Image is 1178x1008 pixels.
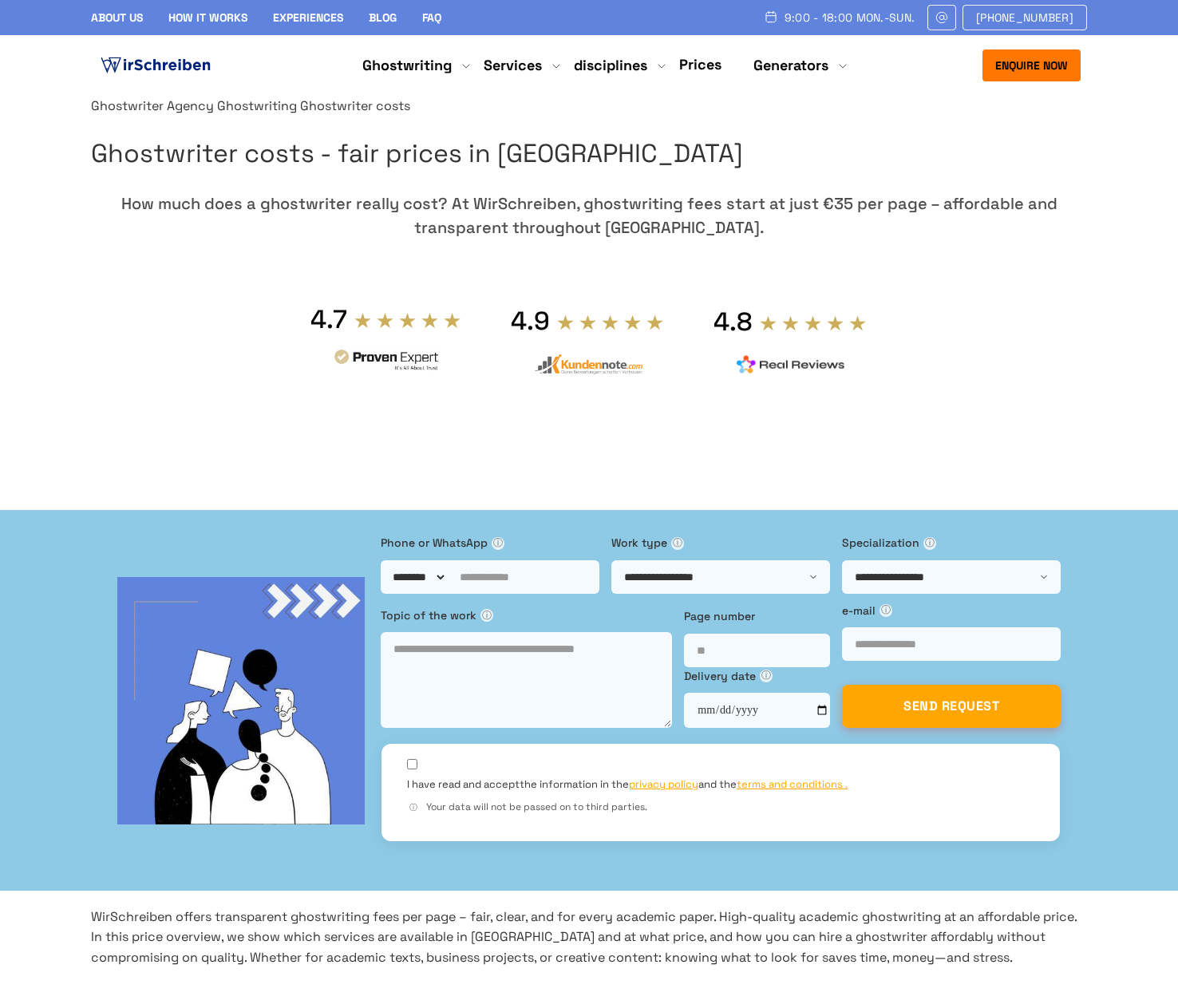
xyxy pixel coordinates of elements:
[698,777,737,791] font: and the
[684,669,756,683] font: Delivery date
[493,536,503,549] font: ⓘ
[300,97,410,114] font: Ghostwriter costs
[511,305,550,337] font: 4.9
[381,536,488,550] font: Phone or WhatsApp
[422,10,441,25] a: FAQ
[91,908,1077,966] font: WirSchreiben offers transparent ghostwriting fees per page – fair, clear, and for every academic ...
[217,97,297,114] a: Ghostwriting
[409,802,417,812] font: ⓘ
[629,777,698,791] a: privacy policy
[574,56,647,74] font: disciplines
[426,800,647,813] font: Your data will not be passed on to third parties.
[574,56,647,75] a: disciplines
[673,536,682,549] font: ⓘ
[611,536,667,550] font: Work type
[881,603,891,616] font: ⓘ
[737,355,845,374] img: real reviews
[520,777,629,791] font: the information in the
[362,56,452,75] a: Ghostwriting
[407,777,520,791] font: I have read and accept
[737,777,848,791] a: terms and conditions .
[753,56,828,74] font: Generators
[842,685,1061,728] button: SEND REQUEST
[362,56,452,74] font: Ghostwriting
[91,97,214,114] a: Ghostwriter Agency
[556,314,665,331] img: stars
[482,609,492,622] font: ⓘ
[273,10,343,25] a: Experiences
[963,5,1087,30] a: [PHONE_NUMBER]
[759,314,868,332] img: stars
[354,311,462,329] img: stars
[842,603,876,618] font: e-mail
[121,193,1057,238] font: How much does a ghostwriter really cost? At WirSchreiben, ghostwriting fees start at just €35 per...
[91,10,143,25] a: About Us
[684,609,755,623] font: Page number
[679,55,721,73] a: Prices
[534,354,642,375] img: customer rating
[925,536,935,549] font: ⓘ
[995,58,1068,73] font: Enquire now
[976,10,1073,25] font: [PHONE_NUMBER]
[91,137,743,169] font: Ghostwriter costs - fair prices in [GEOGRAPHIC_DATA]
[168,10,247,25] a: How it works
[764,10,778,23] img: Schedule
[714,306,753,338] font: 4.8
[761,669,771,682] font: ⓘ
[982,49,1081,81] button: Enquire now
[903,698,999,714] font: SEND REQUEST
[310,303,347,335] font: 4.7
[369,10,397,25] a: Blog
[97,53,214,77] img: logo ghostwriter-austria
[484,56,542,75] a: Services
[381,608,476,623] font: Topic of the work
[484,56,542,74] font: Services
[117,577,365,824] img: bg
[935,11,949,24] img: E-mail
[842,536,919,550] font: Specialization
[785,10,915,25] font: 9:00 - 18:00 Mon.-Sun.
